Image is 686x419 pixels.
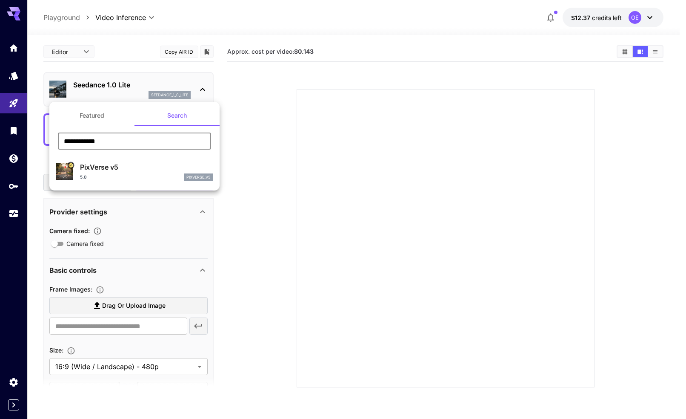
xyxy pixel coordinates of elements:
[56,159,213,185] div: Certified Model – Vetted for best performance and includes a commercial license.PixVerse v55.0pix...
[49,105,134,126] button: Featured
[67,162,74,169] button: Certified Model – Vetted for best performance and includes a commercial license.
[186,174,210,180] p: pixverse_v5
[80,174,87,180] p: 5.0
[80,162,213,172] p: PixVerse v5
[134,105,220,126] button: Search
